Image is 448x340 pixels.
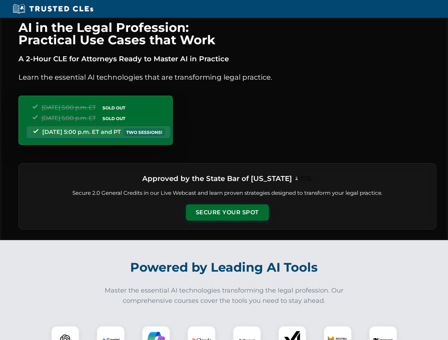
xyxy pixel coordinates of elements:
[11,4,95,14] img: Trusted CLEs
[100,104,128,112] span: SOLD OUT
[186,204,269,221] button: Secure Your Spot
[28,255,421,280] h2: Powered by Leading AI Tools
[100,285,348,306] p: Master the essential AI technologies transforming the legal profession. Our comprehensive courses...
[295,176,313,181] img: Logo
[18,53,436,64] p: A 2-Hour CLE for Attorneys Ready to Master AI in Practice
[42,115,96,121] span: [DATE] 5:00 p.m. ET
[18,21,436,46] h1: AI in the Legal Profession: Practical Use Cases that Work
[42,104,96,111] span: [DATE] 5:00 p.m. ET
[27,189,427,197] p: Secure 2.0 General Credits in our Live Webcast and learn proven strategies designed to transform ...
[142,172,292,185] h3: Approved by the State Bar of [US_STATE]
[100,115,128,122] span: SOLD OUT
[18,72,436,83] p: Learn the essential AI technologies that are transforming legal practice.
